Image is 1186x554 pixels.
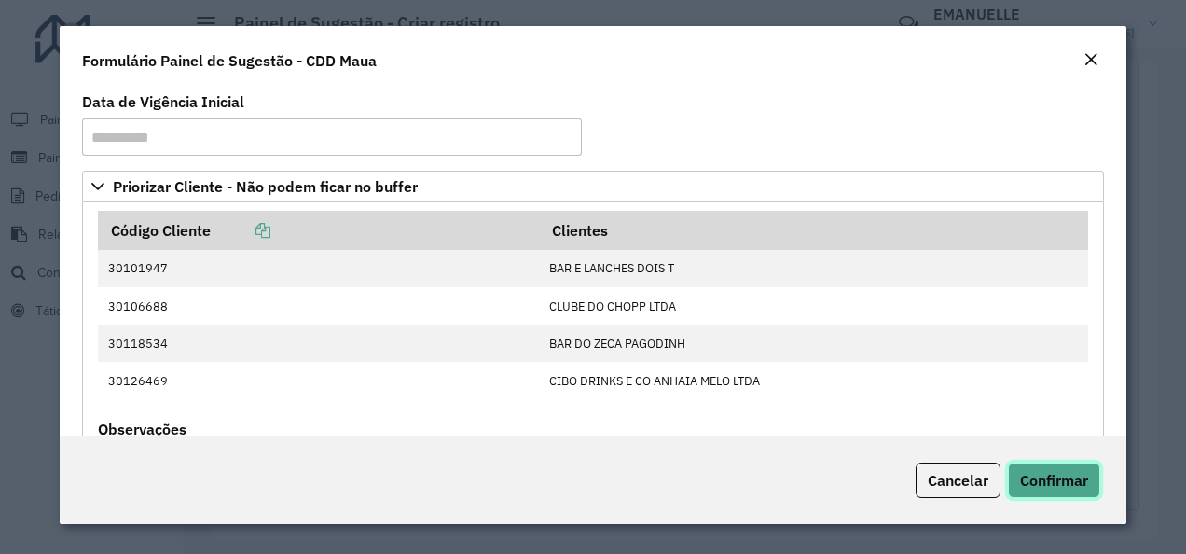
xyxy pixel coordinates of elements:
button: Close [1078,48,1104,73]
label: Data de Vigência Inicial [82,90,244,113]
a: Copiar [211,221,270,240]
span: Priorizar Cliente - Não podem ficar no buffer [113,179,418,194]
td: 30101947 [98,250,540,287]
td: CIBO DRINKS E CO ANHAIA MELO LTDA [540,362,1088,399]
td: 30126469 [98,362,540,399]
td: BAR DO ZECA PAGODINH [540,325,1088,362]
td: CLUBE DO CHOPP LTDA [540,287,1088,325]
button: Cancelar [916,463,1000,498]
td: BAR E LANCHES DOIS T [540,250,1088,287]
span: Confirmar [1020,471,1088,490]
th: Clientes [540,211,1088,250]
td: 30118534 [98,325,540,362]
td: 30106688 [98,287,540,325]
span: Cancelar [928,471,988,490]
label: Observações [98,418,186,440]
button: Confirmar [1008,463,1100,498]
em: Fechar [1083,52,1098,67]
h4: Formulário Painel de Sugestão - CDD Maua [82,49,377,72]
a: Priorizar Cliente - Não podem ficar no buffer [82,171,1105,202]
th: Código Cliente [98,211,540,250]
